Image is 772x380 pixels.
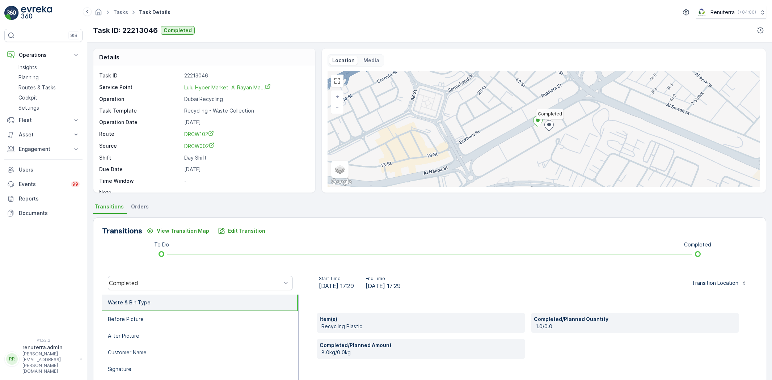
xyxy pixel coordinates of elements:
[688,277,751,289] button: Transition Location
[4,113,83,127] button: Fleet
[184,189,308,196] p: -
[99,142,181,150] p: Source
[16,103,83,113] a: Settings
[738,9,756,15] p: ( +04:00 )
[108,299,151,306] p: Waste & Bin Type
[320,342,522,349] p: Completed/Planned Amount
[184,142,308,150] a: DRCW002
[363,57,379,64] p: Media
[184,119,308,126] p: [DATE]
[184,72,308,79] p: 22213046
[99,96,181,103] p: Operation
[184,154,308,161] p: Day Shift
[4,162,83,177] a: Users
[4,344,83,374] button: RRrenuterra.admin[PERSON_NAME][EMAIL_ADDRESS][PERSON_NAME][DOMAIN_NAME]
[696,6,766,19] button: Renuterra(+04:00)
[16,93,83,103] a: Cockpit
[4,142,83,156] button: Engagement
[93,25,158,36] p: Task ID: 22213046
[16,83,83,93] a: Routes & Tasks
[18,104,39,111] p: Settings
[19,195,80,202] p: Reports
[19,131,68,138] p: Asset
[19,166,80,173] p: Users
[534,316,737,323] p: Completed/Planned Quantity
[184,131,214,137] span: DRCW102
[18,64,37,71] p: Insights
[319,282,354,290] span: [DATE] 17:29
[332,102,343,113] a: Zoom Out
[99,107,181,114] p: Task Template
[161,26,195,35] button: Completed
[108,366,131,373] p: Signature
[131,203,149,210] span: Orders
[22,351,77,374] p: [PERSON_NAME][EMAIL_ADDRESS][PERSON_NAME][DOMAIN_NAME]
[536,323,737,330] p: 1.0/0.0
[164,27,192,34] p: Completed
[332,91,343,102] a: Zoom In
[696,8,708,16] img: Screenshot_2024-07-26_at_13.33.01.png
[19,51,68,59] p: Operations
[329,177,353,187] img: Google
[4,6,19,20] img: logo
[184,107,308,114] p: Recycling - Waste Collection
[94,203,124,210] span: Transitions
[184,166,308,173] p: [DATE]
[22,344,77,351] p: renuterra.admin
[21,6,52,20] img: logo_light-DOdMpM7g.png
[108,316,144,323] p: Before Picture
[94,11,102,17] a: Homepage
[99,189,181,196] p: Note
[4,48,83,62] button: Operations
[99,84,181,91] p: Service Point
[184,177,308,185] p: -
[108,349,147,356] p: Customer Name
[113,9,128,15] a: Tasks
[320,316,522,323] p: Item(s)
[710,9,735,16] p: Renuterra
[184,96,308,103] p: Dubai Recycling
[157,227,209,235] p: View Transition Map
[4,338,83,342] span: v 1.52.2
[19,117,68,124] p: Fleet
[18,84,56,91] p: Routes & Tasks
[99,130,181,138] p: Route
[72,181,78,187] p: 99
[4,206,83,220] a: Documents
[70,33,77,38] p: ⌘B
[214,225,270,237] button: Edit Transition
[99,119,181,126] p: Operation Date
[336,104,339,110] span: −
[138,9,172,16] span: Task Details
[4,177,83,191] a: Events99
[366,276,401,282] p: End Time
[366,282,401,290] span: [DATE] 17:29
[692,279,738,287] p: Transition Location
[19,181,67,188] p: Events
[6,353,18,365] div: RR
[4,191,83,206] a: Reports
[108,332,139,339] p: After Picture
[16,62,83,72] a: Insights
[319,276,354,282] p: Start Time
[184,130,308,138] a: DRCW102
[19,210,80,217] p: Documents
[184,84,271,91] a: Lulu Hyper Market Al Rayan Ma...
[99,177,181,185] p: Time Window
[19,145,68,153] p: Engagement
[332,57,355,64] p: Location
[336,93,339,100] span: +
[184,84,271,90] span: Lulu Hyper Market Al Rayan Ma...
[228,227,265,235] p: Edit Transition
[102,225,142,236] p: Transitions
[154,241,169,248] p: To Do
[4,127,83,142] button: Asset
[329,177,353,187] a: Open this area in Google Maps (opens a new window)
[184,143,215,149] span: DRCW002
[109,280,282,286] div: Completed
[142,225,214,237] button: View Transition Map
[99,166,181,173] p: Due Date
[321,349,522,356] p: 8.0kg/0.0kg
[16,72,83,83] a: Planning
[99,154,181,161] p: Shift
